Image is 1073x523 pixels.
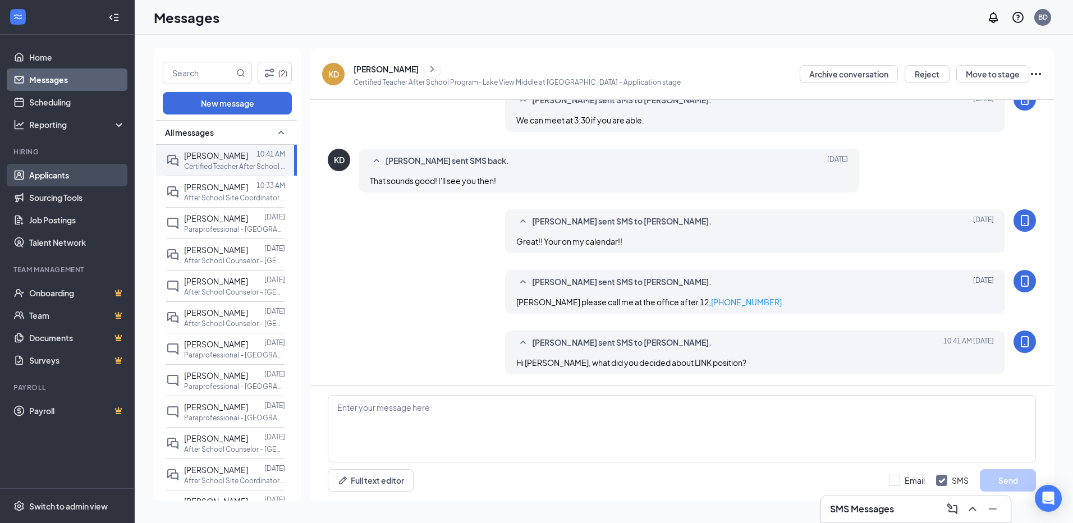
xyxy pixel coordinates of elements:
[166,248,180,261] svg: DoubleChat
[184,350,285,360] p: Paraprofessional - [GEOGRAPHIC_DATA] at [GEOGRAPHIC_DATA]
[264,495,285,504] p: [DATE]
[263,66,276,80] svg: Filter
[29,186,125,209] a: Sourcing Tools
[328,469,414,492] button: Full text editorPen
[163,92,292,114] button: New message
[154,8,219,27] h1: Messages
[184,182,248,192] span: [PERSON_NAME]
[516,215,530,228] svg: SmallChevronUp
[905,65,950,83] button: Reject
[12,11,24,22] svg: WorkstreamLogo
[184,213,248,223] span: [PERSON_NAME]
[29,327,125,349] a: DocumentsCrown
[184,245,248,255] span: [PERSON_NAME]
[973,94,994,107] span: [DATE]
[163,62,234,84] input: Search
[973,276,994,289] span: [DATE]
[29,400,125,422] a: PayrollCrown
[830,503,894,515] h3: SMS Messages
[987,11,1000,24] svg: Notifications
[29,68,125,91] a: Messages
[184,162,285,171] p: Certified Teacher After School Program- Lake View Middle at [GEOGRAPHIC_DATA]
[13,265,123,274] div: Team Management
[946,502,959,516] svg: ComposeMessage
[264,306,285,316] p: [DATE]
[184,256,285,265] p: After School Counselor - [GEOGRAPHIC_DATA] at [GEOGRAPHIC_DATA]
[258,62,292,84] button: Filter (2)
[516,276,530,289] svg: SmallChevronUp
[956,65,1029,83] button: Move to stage
[13,119,25,130] svg: Analysis
[29,304,125,327] a: TeamCrown
[166,374,180,387] svg: ChatInactive
[184,339,248,349] span: [PERSON_NAME]
[354,63,419,75] div: [PERSON_NAME]
[1035,485,1062,512] div: Open Intercom Messenger
[256,181,285,190] p: 10:33 AM
[370,154,383,168] svg: SmallChevronUp
[184,496,248,506] span: [PERSON_NAME]
[973,215,994,228] span: [DATE]
[1018,335,1031,348] svg: MobileSms
[516,297,784,307] span: [PERSON_NAME] please call me at the office after 12, .
[166,311,180,324] svg: DoubleChat
[13,147,123,157] div: Hiring
[166,154,180,167] svg: DoubleChat
[13,383,123,392] div: Payroll
[980,469,1036,492] button: Send
[166,437,180,450] svg: DoubleChat
[29,46,125,68] a: Home
[166,217,180,230] svg: ChatInactive
[424,61,441,77] button: ChevronRight
[29,349,125,371] a: SurveysCrown
[184,150,248,160] span: [PERSON_NAME]
[943,336,994,350] span: [DATE] 10:41 AM
[386,154,509,168] span: [PERSON_NAME] sent SMS back.
[532,94,712,107] span: [PERSON_NAME] sent SMS to [PERSON_NAME].
[256,149,285,159] p: 10:41 AM
[166,499,180,513] svg: DoubleChat
[165,127,214,138] span: All messages
[29,282,125,304] a: OnboardingCrown
[184,370,248,380] span: [PERSON_NAME]
[184,308,248,318] span: [PERSON_NAME]
[166,342,180,356] svg: ChatInactive
[184,444,285,454] p: After School Counselor - [GEOGRAPHIC_DATA] at [GEOGRAPHIC_DATA]
[984,500,1002,518] button: Minimize
[264,369,285,379] p: [DATE]
[184,382,285,391] p: Paraprofessional - [GEOGRAPHIC_DATA] at [GEOGRAPHIC_DATA]
[516,336,530,350] svg: SmallChevronUp
[264,401,285,410] p: [DATE]
[337,475,349,486] svg: Pen
[29,91,125,113] a: Scheduling
[29,231,125,254] a: Talent Network
[1029,67,1043,81] svg: Ellipses
[166,279,180,293] svg: ChatInactive
[1038,12,1048,22] div: BD
[184,413,285,423] p: Paraprofessional - [GEOGRAPHIC_DATA] at [GEOGRAPHIC_DATA]
[264,244,285,253] p: [DATE]
[532,215,712,228] span: [PERSON_NAME] sent SMS to [PERSON_NAME].
[29,164,125,186] a: Applicants
[264,338,285,347] p: [DATE]
[943,500,961,518] button: ComposeMessage
[236,68,245,77] svg: MagnifyingGlass
[166,468,180,481] svg: DoubleChat
[184,319,285,328] p: After School Counselor - [GEOGRAPHIC_DATA] at [GEOGRAPHIC_DATA]
[29,501,108,512] div: Switch to admin view
[1011,11,1025,24] svg: QuestionInfo
[532,336,712,350] span: [PERSON_NAME] sent SMS to [PERSON_NAME].
[964,500,982,518] button: ChevronUp
[532,276,712,289] span: [PERSON_NAME] sent SMS to [PERSON_NAME].
[184,402,248,412] span: [PERSON_NAME]
[108,12,120,23] svg: Collapse
[184,287,285,297] p: After School Counselor - [GEOGRAPHIC_DATA] at [GEOGRAPHIC_DATA]
[427,62,438,76] svg: ChevronRight
[966,502,979,516] svg: ChevronUp
[516,115,644,125] span: We can meet at 3:30 if you are able.
[264,212,285,222] p: [DATE]
[13,501,25,512] svg: Settings
[264,275,285,285] p: [DATE]
[516,357,746,368] span: Hi [PERSON_NAME], what did you decided about LINK position?
[827,154,848,168] span: [DATE]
